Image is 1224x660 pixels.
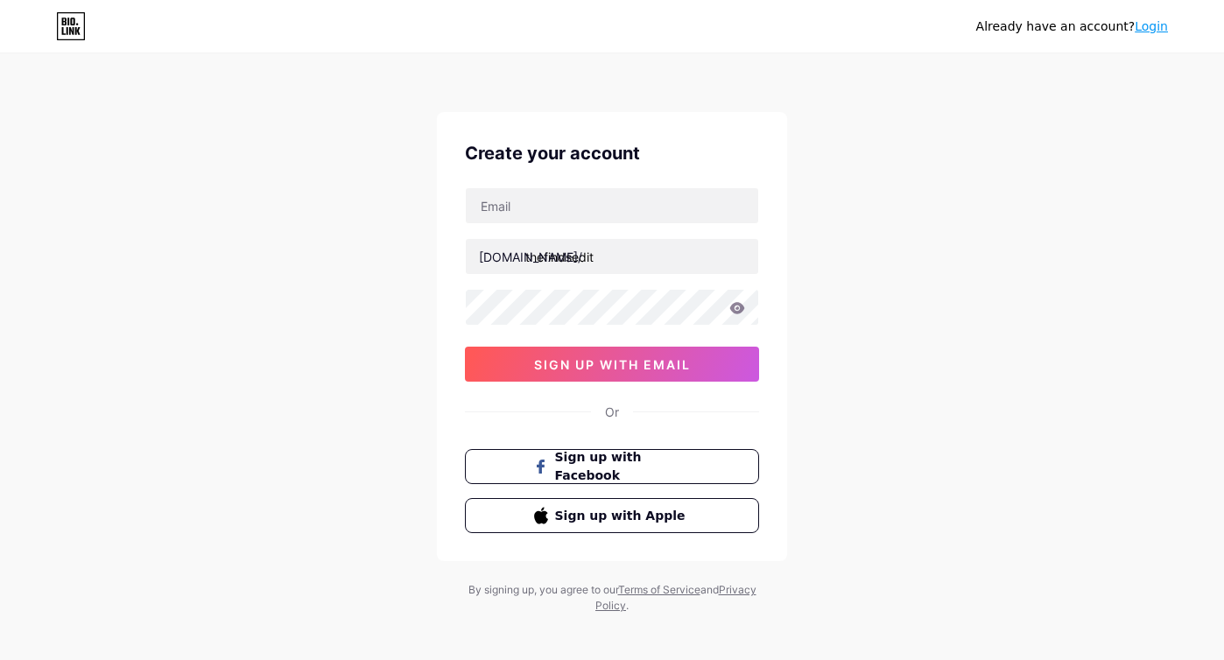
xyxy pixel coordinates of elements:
[976,18,1168,36] div: Already have an account?
[479,248,582,266] div: [DOMAIN_NAME]/
[1135,19,1168,33] a: Login
[555,507,691,525] span: Sign up with Apple
[534,357,691,372] span: sign up with email
[465,347,759,382] button: sign up with email
[465,140,759,166] div: Create your account
[618,583,700,596] a: Terms of Service
[465,449,759,484] button: Sign up with Facebook
[463,582,761,614] div: By signing up, you agree to our and .
[555,448,691,485] span: Sign up with Facebook
[605,403,619,421] div: Or
[466,239,758,274] input: username
[465,498,759,533] button: Sign up with Apple
[466,188,758,223] input: Email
